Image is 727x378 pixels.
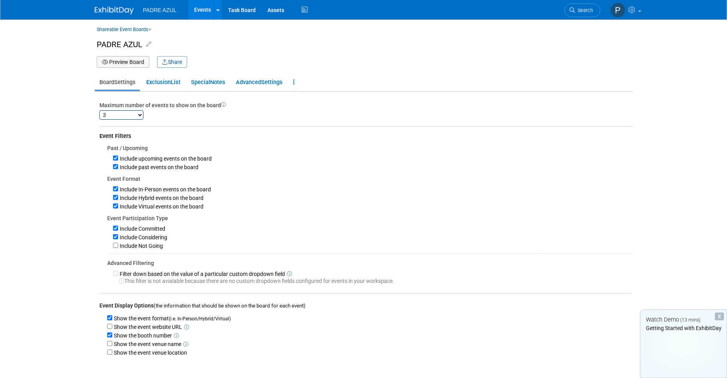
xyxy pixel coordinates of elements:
div: Advanced Filtering [107,259,633,267]
div: Event Display Options [99,302,633,310]
label: Include Considering [118,234,167,240]
label: Include Not Going [118,243,163,249]
span: (i.e. In-Person/Hybrid/Virtual) [169,316,231,321]
label: Include Hybrid events on the board [118,195,203,201]
a: Search [564,4,600,17]
span: Board [99,79,114,86]
a: Shareable Event Boards [97,24,149,35]
label: Show the event venue location [112,350,187,356]
img: ExhibitDay [95,7,134,14]
div: Event Filters [99,132,633,140]
label: Show the booth number [112,332,172,339]
span: Settings [261,79,283,86]
div: Maximum number of events to show on the board [99,101,633,109]
label: Filter down based on the value of a particular custom dropdown field [118,271,285,277]
span: > [149,26,151,32]
img: Padre Azul [610,3,625,18]
button: Preview Board [97,56,149,68]
a: BoardSettings [95,75,140,90]
span: Special [191,79,210,86]
div: Event Participation Type [107,214,633,222]
label: Include Committed [118,226,165,232]
span: List [171,79,180,86]
button: Share [157,56,187,68]
div: Getting Started with ExhibitDay [640,324,727,332]
span: PADRE AZUL [143,7,177,13]
a: ExclusionList [142,75,185,90]
span: PADRE AZUL [97,40,142,49]
a: AdvancedSettings [231,75,287,90]
div: Watch Demo [640,316,727,324]
label: Include past events on the board [118,164,198,170]
span: Search [575,7,593,13]
span: (the information that should be shown on the board for each event) [154,303,306,309]
label: Include In-Person events on the board [118,186,211,193]
label: Include upcoming events on the board [118,155,212,162]
label: Show the event website URL [112,324,182,330]
div: This filter is not avialable because there are no custom dropdown fields configured for events in... [113,277,633,285]
div: Past / Upcoming [107,144,633,152]
a: SpecialNotes [186,75,230,90]
div: Event Format [107,175,633,183]
label: Show the event venue name [112,341,181,347]
label: Show the event format [112,315,231,321]
div: Dismiss [715,313,724,320]
label: Include Virtual events on the board [118,203,203,210]
span: (13 mins) [680,317,700,323]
